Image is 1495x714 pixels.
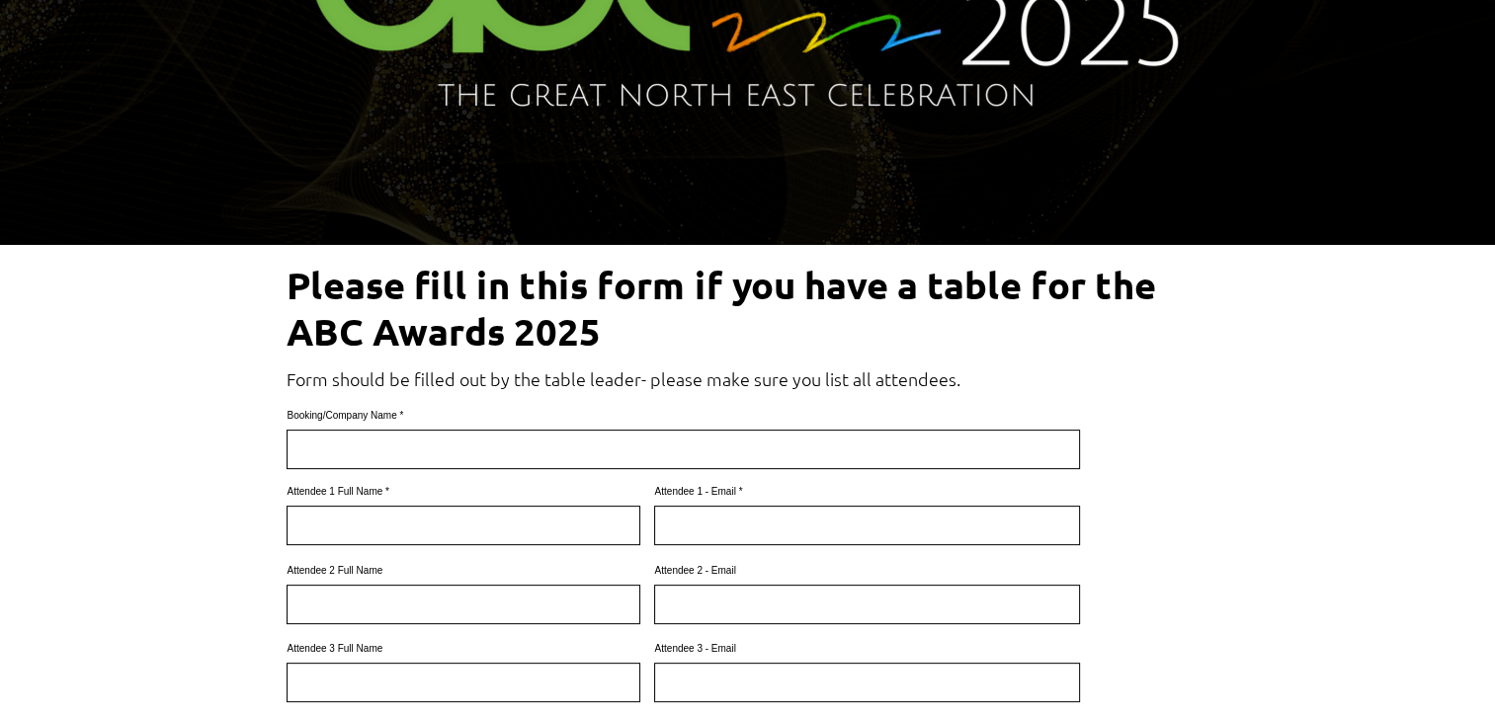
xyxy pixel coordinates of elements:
label: Attendee 3 - Email [654,644,1080,654]
label: Attendee 2 - Email [654,566,1080,576]
label: Attendee 2 Full Name [287,566,640,576]
span: Form should be filled out by the table leader- please make sure you list all attendees. [287,367,960,390]
label: Attendee 1 Full Name [287,487,640,497]
label: Booking/Company Name [287,411,1080,421]
span: Please fill in this form if you have a table for the ABC Awards 2025 [287,262,1156,354]
label: Attendee 1 - Email [654,487,1080,497]
label: Attendee 3 Full Name [287,644,640,654]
